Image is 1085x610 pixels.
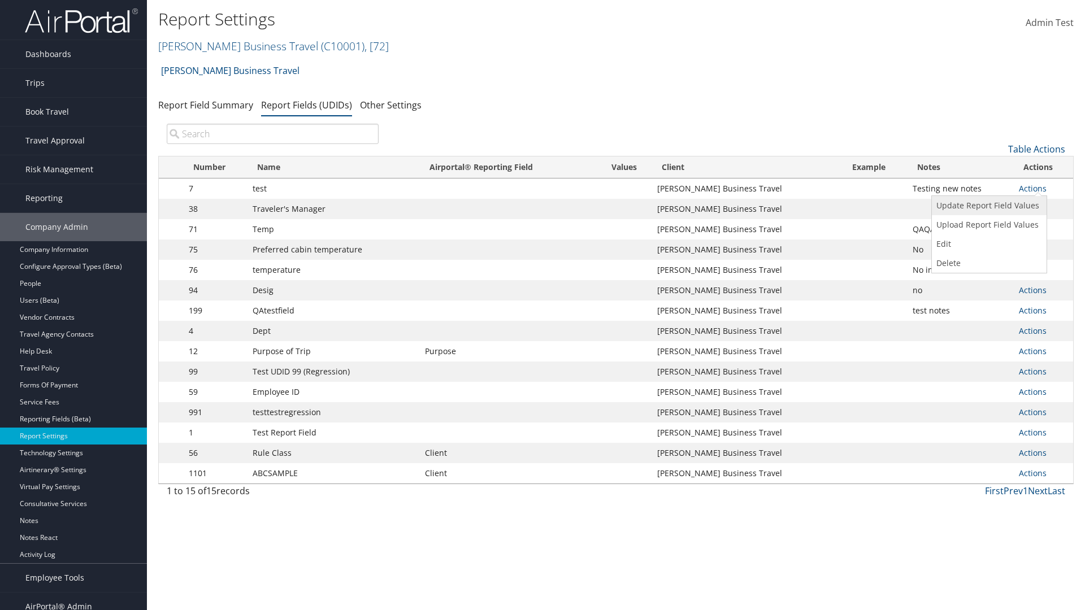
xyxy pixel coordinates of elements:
td: [PERSON_NAME] Business Travel [652,321,842,341]
td: testtestregression [247,402,419,422]
td: [PERSON_NAME] Business Travel [652,219,842,239]
td: Testing new notes [907,178,1013,199]
td: Rule Class [247,443,419,463]
td: Employee ID [247,382,419,402]
td: 75 [183,239,246,260]
a: Delete [932,254,1044,273]
td: [PERSON_NAME] Business Travel [652,341,842,361]
a: Actions [1019,366,1047,377]
td: Client [419,443,597,463]
td: [PERSON_NAME] Business Travel [652,382,842,402]
td: 56 [183,443,246,463]
a: [PERSON_NAME] Business Travel [158,38,389,54]
a: Upload Report Field Values [932,215,1044,234]
h1: Report Settings [158,7,769,31]
th: : activate to sort column descending [159,156,183,178]
td: [PERSON_NAME] Business Travel [652,300,842,321]
td: Test Report Field [247,422,419,443]
input: Search [167,124,379,144]
td: [PERSON_NAME] Business Travel [652,199,842,219]
a: Edit [932,234,1044,254]
td: Purpose of Trip [247,341,419,361]
td: [PERSON_NAME] Business Travel [652,422,842,443]
td: Client [419,463,597,483]
a: 1 [1023,485,1028,497]
a: Actions [1019,325,1047,336]
th: Example [842,156,907,178]
td: 12 [183,341,246,361]
td: No internotes [907,260,1013,280]
span: Dashboards [25,40,71,68]
td: [PERSON_NAME] Business Travel [652,361,842,382]
a: Actions [1019,305,1047,316]
td: 71 [183,219,246,239]
a: Actions [1019,447,1047,458]
img: airportal-logo.png [25,7,138,34]
a: Update Report Field Values [932,196,1044,215]
td: 1101 [183,463,246,483]
a: Actions [1019,346,1047,356]
td: 76 [183,260,246,280]
td: Test UDID 99 (Regression) [247,361,419,382]
span: , [ 72 ] [364,38,389,54]
span: Admin Test [1026,16,1074,29]
th: Airportal&reg; Reporting Field [419,156,597,178]
td: 199 [183,300,246,321]
a: Table Actions [1008,143,1065,155]
th: Values [597,156,652,178]
td: Purpose [419,341,597,361]
div: 1 to 15 of records [167,484,379,503]
td: Traveler's Manager [247,199,419,219]
td: [PERSON_NAME] Business Travel [652,178,842,199]
span: 15 [206,485,216,497]
td: Preferred cabin temperature [247,239,419,260]
td: no [907,280,1013,300]
td: Desig [247,280,419,300]
td: QAQA test [907,219,1013,239]
td: [PERSON_NAME] Business Travel [652,463,842,483]
a: [PERSON_NAME] Business Travel [161,59,300,82]
span: Trips [25,69,45,97]
span: Reporting [25,184,63,212]
td: [PERSON_NAME] Business Travel [652,280,842,300]
td: No [907,239,1013,260]
td: 4 [183,321,246,341]
span: Employee Tools [25,564,84,592]
td: [PERSON_NAME] Business Travel [652,239,842,260]
a: First [985,485,1004,497]
th: Number [183,156,246,178]
td: 7 [183,178,246,199]
a: Admin Test [1026,6,1074,41]
td: [PERSON_NAME] Business Travel [652,260,842,280]
a: Actions [1019,386,1047,397]
a: Actions [1019,285,1047,295]
th: Actions [1013,156,1073,178]
td: 38 [183,199,246,219]
th: Notes [907,156,1013,178]
a: Report Field Summary [158,99,253,111]
a: Actions [1019,183,1047,194]
td: Dept [247,321,419,341]
th: Client [652,156,842,178]
td: [PERSON_NAME] Business Travel [652,402,842,422]
td: temperature [247,260,419,280]
a: Next [1028,485,1048,497]
td: QAtestfield [247,300,419,321]
th: Name [247,156,419,178]
td: test [247,178,419,199]
td: ABCSAMPLE [247,463,419,483]
a: Last [1048,485,1065,497]
a: Other Settings [360,99,422,111]
span: Book Travel [25,98,69,126]
span: Company Admin [25,213,88,241]
td: 1 [183,422,246,443]
a: Actions [1019,427,1047,438]
td: 59 [183,382,246,402]
td: 991 [183,402,246,422]
span: Travel Approval [25,127,85,155]
td: 94 [183,280,246,300]
span: Risk Management [25,155,93,184]
td: test notes [907,300,1013,321]
td: [PERSON_NAME] Business Travel [652,443,842,463]
a: Actions [1019,468,1047,478]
